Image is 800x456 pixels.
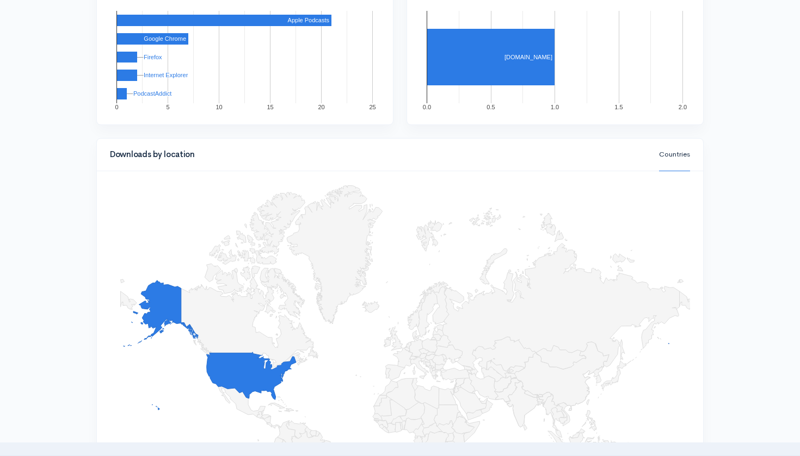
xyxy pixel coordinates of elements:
a: Countries [659,138,690,171]
h4: Downloads by location [110,150,646,159]
text: Google Chrome [144,35,186,42]
text: Internet Explorer [144,72,188,78]
svg: A chart. [420,3,690,111]
text: 25 [369,104,376,110]
text: 0 [115,104,118,110]
text: 1.5 [614,104,623,110]
text: PodcastAddict [133,90,171,97]
text: 0.0 [423,104,431,110]
text: [DOMAIN_NAME] [504,54,552,60]
text: 10 [216,104,222,110]
svg: A chart. [110,3,380,111]
text: 15 [267,104,273,110]
text: 2.0 [679,104,687,110]
text: 5 [166,104,169,110]
text: 20 [318,104,324,110]
text: Apple Podcasts [288,17,330,23]
text: 0.5 [487,104,495,110]
text: 1.0 [551,104,559,110]
text: Firefox [144,54,162,60]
